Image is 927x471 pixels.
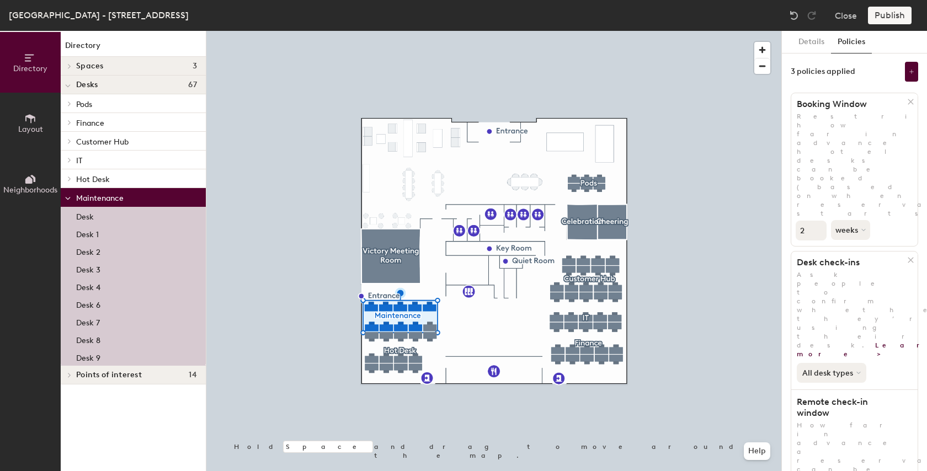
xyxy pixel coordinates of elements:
[791,112,918,218] p: Restrict how far in advance hotel desks can be booked (based on when reservation starts).
[76,371,142,379] span: Points of interest
[76,119,104,128] span: Finance
[791,99,908,110] h1: Booking Window
[76,333,100,345] p: Desk 8
[791,67,855,76] div: 3 policies applied
[76,262,100,275] p: Desk 3
[9,8,189,22] div: [GEOGRAPHIC_DATA] - [STREET_ADDRESS]
[3,185,57,195] span: Neighborhoods
[744,442,770,460] button: Help
[806,10,817,21] img: Redo
[76,227,99,239] p: Desk 1
[76,350,100,363] p: Desk 9
[76,280,100,292] p: Desk 4
[189,371,197,379] span: 14
[76,62,104,71] span: Spaces
[831,31,872,53] button: Policies
[791,397,908,419] h1: Remote check-in window
[789,10,800,21] img: Undo
[76,175,110,184] span: Hot Desk
[76,194,124,203] span: Maintenance
[76,244,100,257] p: Desk 2
[76,209,94,222] p: Desk
[76,297,100,310] p: Desk 6
[797,363,866,383] button: All desk types
[76,315,100,328] p: Desk 7
[792,31,831,53] button: Details
[76,81,98,89] span: Desks
[188,81,197,89] span: 67
[831,220,870,240] button: weeks
[18,125,43,134] span: Layout
[76,100,92,109] span: Pods
[13,64,47,73] span: Directory
[76,156,82,165] span: IT
[61,40,206,57] h1: Directory
[193,62,197,71] span: 3
[791,257,908,268] h1: Desk check-ins
[76,137,129,147] span: Customer Hub
[835,7,857,24] button: Close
